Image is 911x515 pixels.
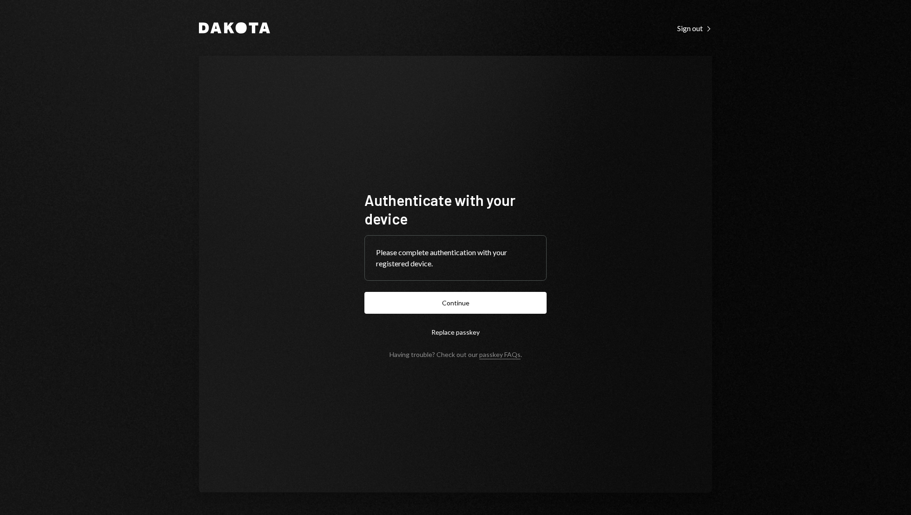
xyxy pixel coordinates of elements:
div: Please complete authentication with your registered device. [376,247,535,269]
a: passkey FAQs [479,350,521,359]
h1: Authenticate with your device [364,191,547,228]
div: Sign out [677,24,712,33]
a: Sign out [677,23,712,33]
button: Continue [364,292,547,314]
button: Replace passkey [364,321,547,343]
div: Having trouble? Check out our . [389,350,522,358]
